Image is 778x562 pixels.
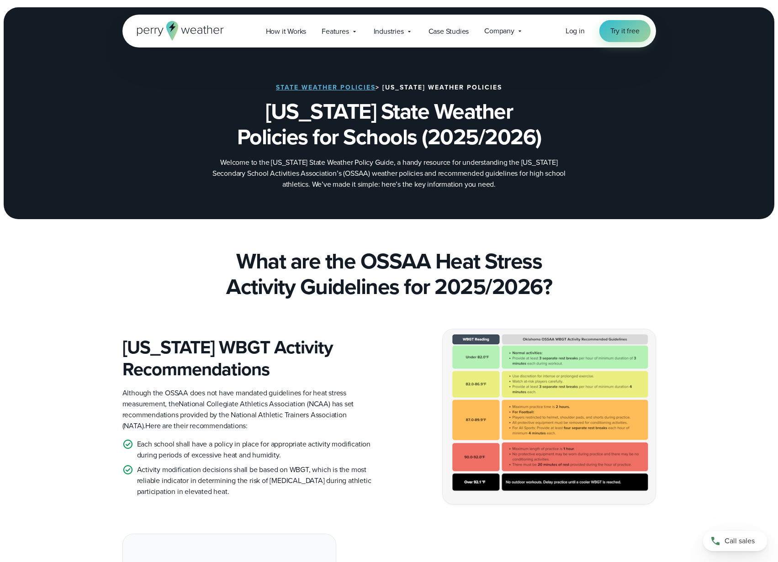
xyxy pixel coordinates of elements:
h2: What are the OSSAA Heat Stress Activity Guidelines for 2025/2026? [122,248,656,299]
a: Case Studies [421,22,477,41]
a: Try it free [599,20,651,42]
span: Industries [374,26,404,37]
span: How it Works [266,26,307,37]
span: Case Studies [429,26,469,37]
p: Each school shall have a policy in place for appropriate activity modification during periods of ... [137,439,382,461]
p: Welcome to the [US_STATE] State Weather Policy Guide, a handy resource for understanding the [US_... [206,157,572,190]
p: National Collegiate Athletics Association (NCAA) has set recommendations provided by the National... [122,388,382,431]
span: Call sales [725,536,755,546]
a: Call sales [703,531,767,551]
span: Try it free [610,26,640,37]
h3: > [US_STATE] Weather Policies [276,84,502,91]
span: Company [484,26,514,37]
span: Although the OSSAA does not have mandated guidelines for heat stress measurement, the [122,388,346,409]
span: Log in [566,26,585,36]
a: Log in [566,26,585,37]
span: Here are their recommendations: [145,420,248,431]
a: State Weather Policies [276,83,376,92]
a: How it Works [258,22,314,41]
span: Features [322,26,349,37]
h3: [US_STATE] WBGT Activity Recommendations [122,336,382,380]
p: Activity modification decisions shall be based on WBGT, which is the most reliable indicator in d... [137,464,382,497]
img: Oklahoma OSSAA WBGT Guidelines [443,329,656,504]
h1: [US_STATE] State Weather Policies for Schools (2025/2026) [168,99,610,150]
